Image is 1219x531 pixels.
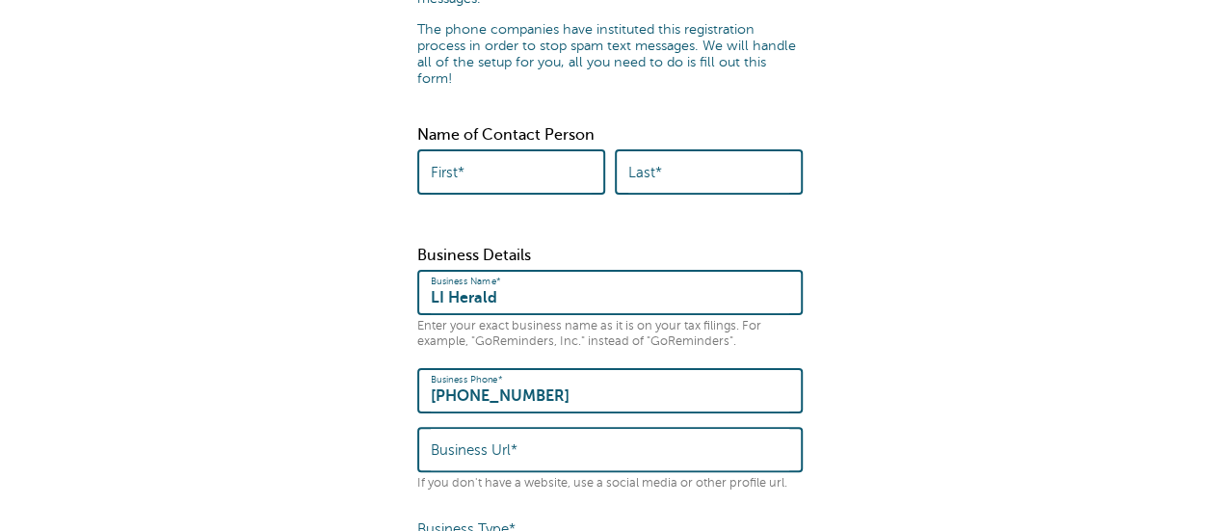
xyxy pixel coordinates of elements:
[417,476,803,491] p: If you don't have a website, use a social media or other profile url.
[417,21,803,88] p: The phone companies have instituted this registration process in order to stop spam text messages...
[431,374,502,385] label: Business Phone*
[431,441,517,459] label: Business Url*
[431,276,500,287] label: Business Name*
[417,247,803,265] p: Business Details
[417,126,803,145] p: Name of Contact Person
[417,319,803,349] p: Enter your exact business name as it is on your tax filings. For example, "GoReminders, Inc." ins...
[431,164,464,181] label: First*
[628,164,662,181] label: Last*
